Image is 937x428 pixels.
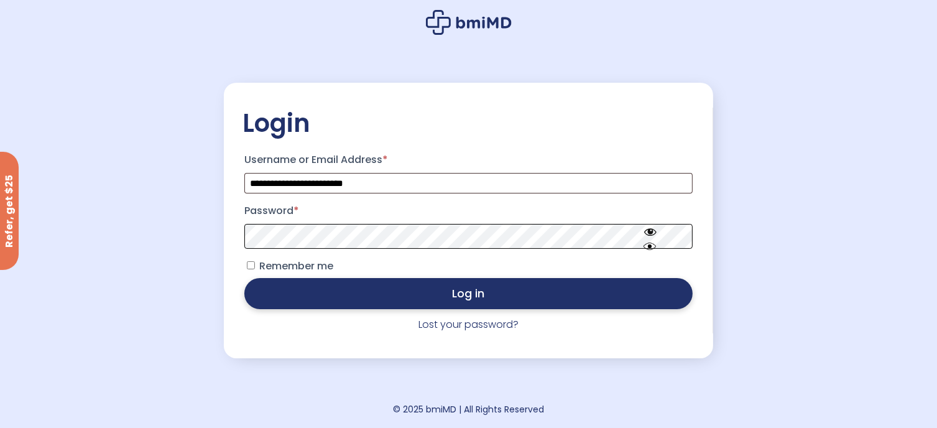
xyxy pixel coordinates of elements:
[242,108,694,139] h2: Login
[393,401,544,418] div: © 2025 bmiMD | All Rights Reserved
[244,150,692,170] label: Username or Email Address
[418,317,519,332] a: Lost your password?
[259,259,333,273] span: Remember me
[244,201,692,221] label: Password
[244,278,692,309] button: Log in
[616,215,685,258] button: Hide password
[247,261,255,269] input: Remember me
